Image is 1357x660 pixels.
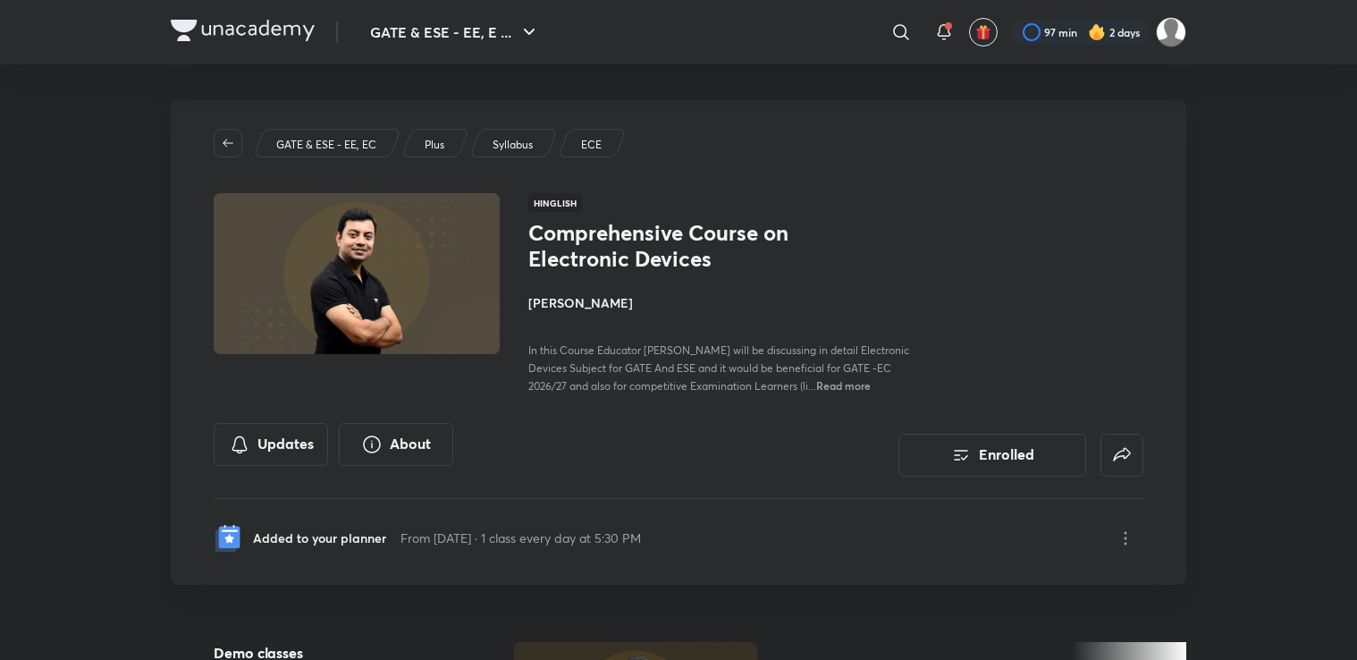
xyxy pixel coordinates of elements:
a: Syllabus [490,137,536,153]
a: ECE [578,137,605,153]
h1: Comprehensive Course on Electronic Devices [528,220,821,272]
p: Added to your planner [253,529,386,547]
h4: [PERSON_NAME] [528,293,929,312]
button: Updates [214,423,328,466]
a: Company Logo [171,20,315,46]
span: Hinglish [528,193,582,213]
a: GATE & ESE - EE, EC [274,137,380,153]
span: Read more [816,378,871,393]
img: avatar [975,24,991,40]
button: GATE & ESE - EE, E ... [359,14,551,50]
img: Avantika Choudhary [1156,17,1186,47]
img: Thumbnail [211,191,502,356]
p: Syllabus [493,137,533,153]
p: From [DATE] · 1 class every day at 5:30 PM [400,529,641,547]
img: Company Logo [171,20,315,41]
p: Plus [425,137,444,153]
span: In this Course Educator [PERSON_NAME] will be discussing in detail Electronic Devices Subject for... [528,343,909,393]
p: GATE & ESE - EE, EC [276,137,376,153]
p: ECE [581,137,602,153]
a: Plus [422,137,448,153]
button: Enrolled [898,434,1086,477]
button: avatar [969,18,998,47]
button: About [339,423,453,466]
img: streak [1088,23,1106,41]
button: false [1100,434,1143,477]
